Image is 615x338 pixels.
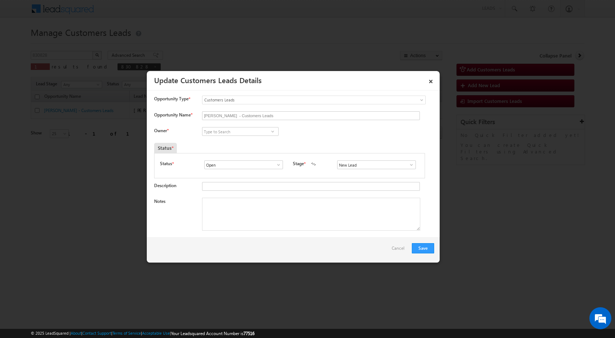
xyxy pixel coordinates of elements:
[160,160,172,167] label: Status
[112,331,141,335] a: Terms of Service
[154,128,168,133] label: Owner
[31,330,254,337] span: © 2025 LeadSquared | | | | |
[120,4,138,21] div: Minimize live chat window
[293,160,304,167] label: Stage
[405,161,414,168] a: Show All Items
[268,128,277,135] a: Show All Items
[82,331,111,335] a: Contact Support
[38,38,123,48] div: Chat with us now
[154,75,262,85] a: Update Customers Leads Details
[425,74,437,86] a: ×
[154,143,177,153] div: Status
[392,243,408,257] a: Cancel
[337,160,416,169] input: Type to Search
[142,331,170,335] a: Acceptable Use
[71,331,81,335] a: About
[202,127,279,136] input: Type to Search
[204,160,283,169] input: Type to Search
[171,331,254,336] span: Your Leadsquared Account Number is
[202,96,426,104] a: Customers Leads
[100,226,133,235] em: Start Chat
[154,183,176,188] label: Description
[10,68,134,219] textarea: Type your message and hit 'Enter'
[154,198,165,204] label: Notes
[272,161,281,168] a: Show All Items
[154,96,189,102] span: Opportunity Type
[202,97,396,103] span: Customers Leads
[412,243,434,253] button: Save
[243,331,254,336] span: 77516
[154,112,192,118] label: Opportunity Name
[12,38,31,48] img: d_60004797649_company_0_60004797649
